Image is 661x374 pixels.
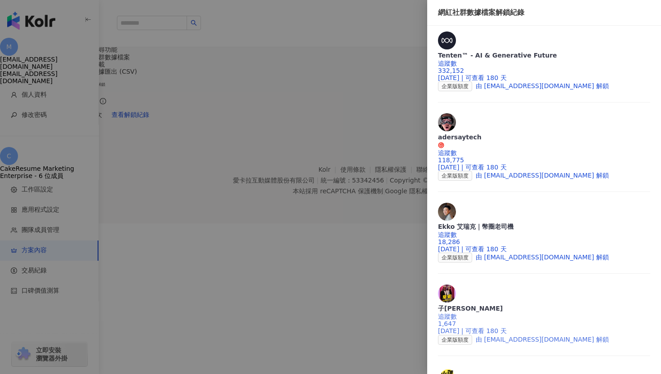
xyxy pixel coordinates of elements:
[438,164,650,171] div: [DATE] | 可查看 180 天
[438,171,650,181] div: 由 [EMAIL_ADDRESS][DOMAIN_NAME] 解鎖
[438,231,650,245] div: 追蹤數 18,286
[438,245,650,253] div: [DATE] | 可查看 180 天
[438,31,456,49] img: KOL Avatar
[438,133,650,142] div: adersaytech
[438,74,650,81] div: [DATE] | 可查看 180 天
[438,113,650,191] a: KOL Avataradersaytech追蹤數 118,775[DATE] | 可查看 180 天企業版額度由 [EMAIL_ADDRESS][DOMAIN_NAME] 解鎖
[438,81,650,91] div: 由 [EMAIL_ADDRESS][DOMAIN_NAME] 解鎖
[438,203,650,274] a: KOL AvatarEkko 艾瑞克｜幣圈老司機追蹤數 18,286[DATE] | 可查看 180 天企業版額度由 [EMAIL_ADDRESS][DOMAIN_NAME] 解鎖
[438,31,650,102] a: KOL AvatarTenten™ - AI & Generative Future追蹤數 332,152[DATE] | 可查看 180 天企業版額度由 [EMAIL_ADDRESS][DOM...
[438,171,472,181] span: 企業版額度
[438,313,650,327] div: 追蹤數 1,647
[438,222,650,231] div: Ekko 艾瑞克｜幣圈老司機
[438,285,456,303] img: KOL Avatar
[438,335,650,345] div: 由 [EMAIL_ADDRESS][DOMAIN_NAME] 解鎖
[438,285,650,356] a: KOL Avatar子[PERSON_NAME]追蹤數 1,647[DATE] | 可查看 180 天企業版額度由 [EMAIL_ADDRESS][DOMAIN_NAME] 解鎖
[438,113,456,131] img: KOL Avatar
[438,149,650,164] div: 追蹤數 118,775
[438,7,650,18] div: 網紅社群數據檔案解鎖紀錄
[438,253,650,263] div: 由 [EMAIL_ADDRESS][DOMAIN_NAME] 解鎖
[438,203,456,221] img: KOL Avatar
[438,60,650,74] div: 追蹤數 332,152
[438,304,650,313] div: 子[PERSON_NAME]
[438,327,650,334] div: [DATE] | 可查看 180 天
[438,253,472,263] span: 企業版額度
[438,335,472,345] span: 企業版額度
[438,81,472,91] span: 企業版額度
[438,51,650,60] div: Tenten™ - AI & Generative Future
